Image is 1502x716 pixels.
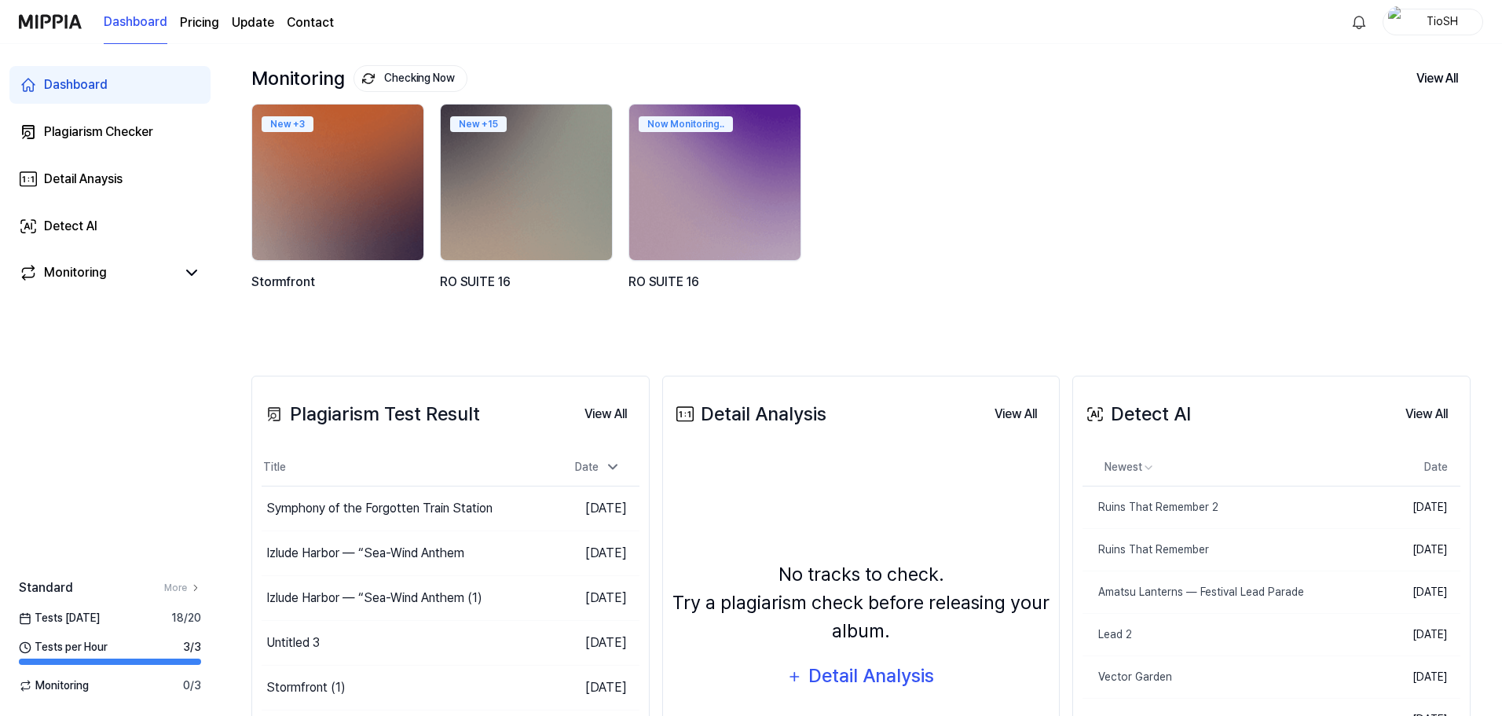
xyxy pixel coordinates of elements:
div: Plagiarism Test Result [262,400,480,428]
a: Now Monitoring..backgroundIamgeRO SUITE 16 [628,104,804,329]
button: View All [982,398,1050,430]
div: Ruins That Remember [1083,542,1209,558]
div: Detail Analysis [672,400,826,428]
button: profileTioSH [1383,9,1483,35]
td: [DATE] [545,576,639,621]
img: backgroundIamge [252,105,423,260]
span: Tests [DATE] [19,610,100,626]
button: View All [1404,62,1471,95]
button: Pricing [180,13,219,32]
a: Monitoring [19,263,176,282]
a: Detail Anaysis [9,160,211,198]
button: Detail Analysis [777,658,945,696]
div: Symphony of the Forgotten Train Station [266,499,493,518]
td: [DATE] [1369,614,1460,656]
span: 3 / 3 [183,639,201,655]
div: Stormfront (1) [266,678,346,697]
div: Now Monitoring.. [639,116,733,132]
div: Ruins That Remember 2 [1083,499,1218,516]
td: [DATE] [545,621,639,666]
div: Vector Garden [1083,669,1172,685]
th: Title [262,449,545,487]
div: RO SUITE 16 [440,272,616,312]
button: View All [1393,398,1460,430]
div: Izlude Harbor — “Sea-Wind Anthem (1) [266,589,482,608]
img: backgroundIamge [441,105,612,260]
span: Tests per Hour [19,639,108,655]
a: More [164,581,201,595]
div: Detail Analysis [808,661,936,691]
td: [DATE] [1369,656,1460,699]
span: 0 / 3 [183,677,201,694]
div: No tracks to check. Try a plagiarism check before releasing your album. [672,560,1050,645]
div: Date [569,454,627,480]
div: Izlude Harbor — “Sea-Wind Anthem [266,544,464,563]
a: Update [232,13,274,32]
div: TioSH [1412,13,1473,30]
a: View All [982,398,1050,430]
img: monitoring Icon [362,72,375,85]
a: New +3backgroundIamgeStormfront [251,104,427,329]
span: Standard [19,578,73,597]
td: [DATE] [545,487,639,531]
a: Lead 2 [1083,614,1369,655]
a: Dashboard [9,66,211,104]
div: New + 3 [262,116,313,132]
a: Ruins That Remember 2 [1083,487,1369,528]
button: Checking Now [354,65,467,92]
a: Detect AI [9,207,211,245]
td: [DATE] [545,531,639,576]
div: Detail Anaysis [44,170,123,189]
div: Dashboard [44,75,108,94]
td: [DATE] [1369,529,1460,571]
div: Monitoring [251,65,467,92]
span: Monitoring [19,677,89,694]
div: Stormfront [251,272,427,312]
img: profile [1388,6,1407,38]
a: New +15backgroundIamgeRO SUITE 16 [440,104,616,329]
a: Plagiarism Checker [9,113,211,151]
span: 18 / 20 [171,610,201,626]
td: [DATE] [1369,571,1460,614]
a: Amatsu Lanterns — Festival Lead Parade [1083,571,1369,613]
div: Lead 2 [1083,626,1132,643]
div: Untitled 3 [266,633,320,652]
th: Date [1369,449,1460,487]
a: View All [1393,398,1460,430]
div: Detect AI [1083,400,1191,428]
a: View All [572,398,639,430]
div: Detect AI [44,217,97,236]
td: [DATE] [545,666,639,710]
div: New + 15 [450,116,507,132]
div: Plagiarism Checker [44,123,153,141]
div: RO SUITE 16 [628,272,804,312]
img: backgroundIamge [629,105,800,260]
a: Contact [287,13,334,32]
a: Dashboard [104,1,167,44]
button: View All [572,398,639,430]
img: 알림 [1350,13,1368,31]
td: [DATE] [1369,487,1460,529]
div: Monitoring [44,263,107,282]
div: Amatsu Lanterns — Festival Lead Parade [1083,584,1304,600]
a: Ruins That Remember [1083,529,1369,571]
a: Vector Garden [1083,656,1369,698]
